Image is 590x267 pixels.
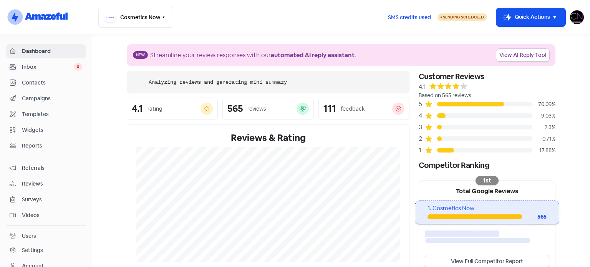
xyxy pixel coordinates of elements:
div: 1st [476,176,499,185]
span: Referrals [22,164,82,172]
a: Videos [6,208,86,222]
div: Total Google Reviews [419,181,555,201]
div: Streamline your review responses with our . [150,51,356,60]
a: Campaigns [6,91,86,106]
span: Inbox [22,63,74,71]
div: 111 [323,104,336,113]
a: 565reviews [222,98,313,120]
span: SMS credits used [388,13,431,22]
button: Quick Actions [496,8,565,27]
span: 0 [74,63,82,71]
span: Sending Scheduled [443,15,484,20]
a: Settings [6,243,86,257]
div: Competitor Ranking [419,159,555,171]
button: Cosmetics Now [98,7,173,28]
span: Templates [22,110,82,118]
div: reviews [247,105,266,113]
div: 5 [419,100,425,109]
div: 4.1 [419,82,426,91]
div: 1 [419,146,425,155]
div: Customer Reviews [419,71,555,82]
div: 565 [522,213,547,221]
a: Contacts [6,76,86,90]
a: Inbox 0 [6,60,86,74]
div: Reviews & Rating [136,131,400,145]
div: Users [22,232,36,240]
span: Reviews [22,180,82,188]
a: View AI Reply Tool [496,49,549,61]
span: Videos [22,211,82,219]
div: 4.1 [132,104,143,113]
a: Reports [6,139,86,153]
a: Widgets [6,123,86,137]
a: Users [6,229,86,243]
a: 4.1rating [127,98,218,120]
div: 17.88% [532,146,555,154]
div: 4 [419,111,425,120]
a: Dashboard [6,44,86,58]
span: Campaigns [22,95,82,103]
a: Surveys [6,192,86,207]
span: New [133,51,148,59]
a: Reviews [6,177,86,191]
div: 0.71% [532,135,555,143]
a: 111feedback [318,98,409,120]
div: 2 [419,134,425,143]
div: 2.3% [532,123,555,131]
span: Reports [22,142,82,150]
span: Contacts [22,79,82,87]
span: Surveys [22,196,82,204]
div: rating [147,105,162,113]
div: 3 [419,123,425,132]
b: automated AI reply assistant [271,51,355,59]
a: Sending Scheduled [438,13,487,22]
div: feedback [341,105,365,113]
span: Widgets [22,126,82,134]
span: Dashboard [22,47,82,55]
a: Referrals [6,161,86,175]
div: Analyzing reviews and generating mini summary [149,78,287,86]
a: SMS credits used [381,13,438,21]
div: 1. Cosmetics Now [428,204,546,213]
div: Settings [22,246,43,254]
a: Templates [6,107,86,121]
img: User [570,10,584,24]
div: 565 [227,104,243,113]
div: Based on 565 reviews [419,91,555,100]
div: 9.03% [532,112,555,120]
div: 70.09% [532,100,555,108]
